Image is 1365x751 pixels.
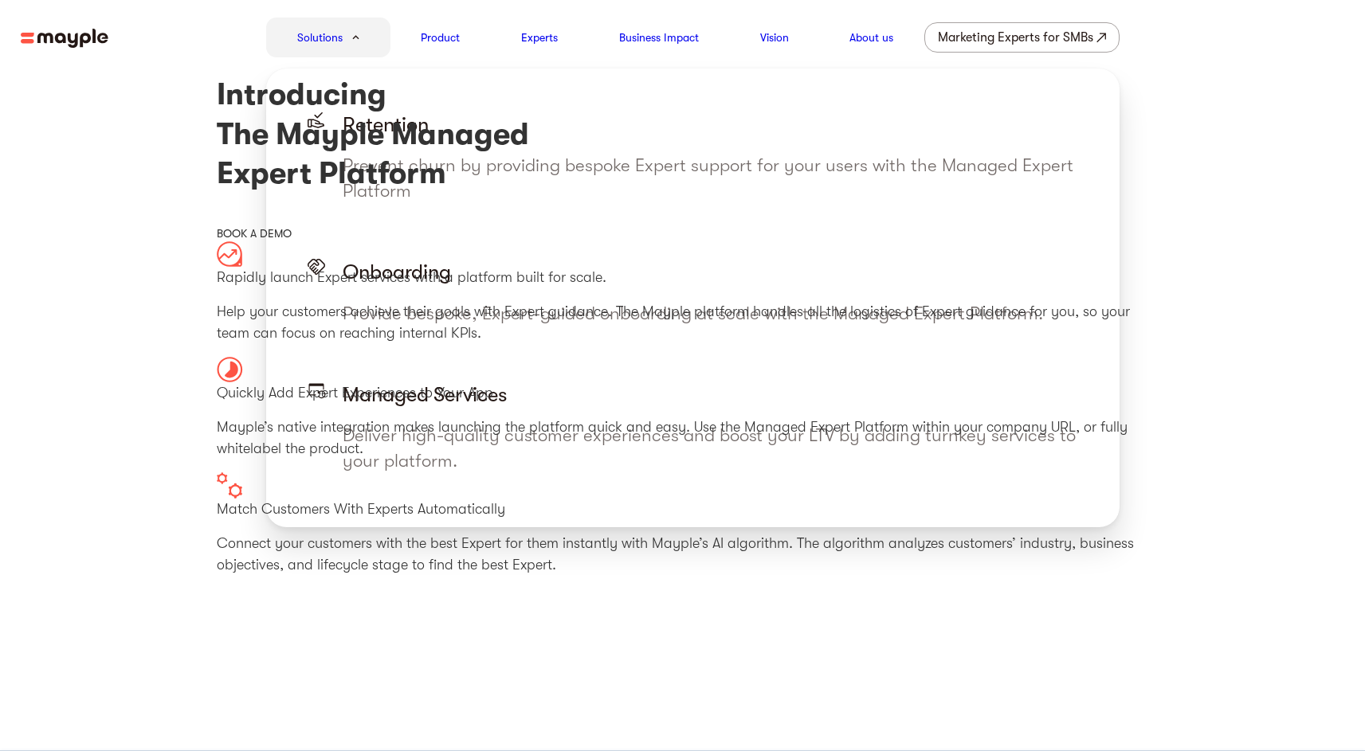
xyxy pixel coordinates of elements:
[924,22,1120,53] a: Marketing Experts for SMBs
[938,26,1093,49] div: Marketing Experts for SMBs
[421,28,460,47] a: Product
[619,28,699,47] a: Business Impact
[352,35,359,40] img: arrow-down
[760,28,789,47] a: Vision
[217,301,1149,344] p: Help your customers achieve their goals with Expert guidance. The Mayple platform handles all the...
[849,28,893,47] a: About us
[217,499,1149,520] p: Match Customers With Experts Automatically
[21,29,108,49] img: mayple-logo
[217,267,1149,288] p: Rapidly launch Expert services with a platform built for scale.
[1285,675,1365,751] iframe: Chat Widget
[217,417,1149,460] p: Mayple’s native integration makes launching the platform quick and easy. Use the Managed Expert P...
[217,382,1149,404] p: Quickly Add Expert Experiences to Your App
[217,225,1149,241] div: BOOK A DEMO
[297,28,343,47] a: Solutions
[217,533,1149,576] p: Connect your customers with the best Expert for them instantly with Mayple’s AI algorithm. The al...
[217,75,1149,193] h1: Introducing The Mayple Managed Expert Platform
[521,28,558,47] a: Experts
